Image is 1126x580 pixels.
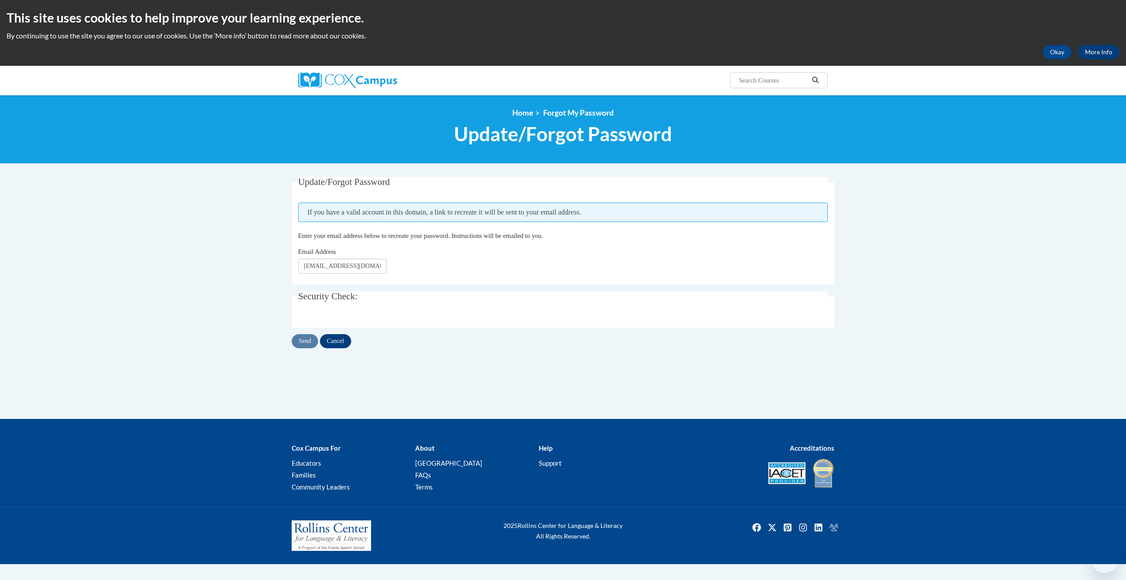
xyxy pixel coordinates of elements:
[298,177,390,187] span: Update/Forgot Password
[298,232,543,239] span: Enter your email address below to recreate your password. Instructions will be emailed to you.
[796,520,810,535] img: Instagram icon
[539,459,562,467] a: Support
[750,520,764,535] a: Facebook
[298,291,358,301] span: Security Check:
[539,444,552,452] b: Help
[1043,45,1071,59] button: Okay
[454,122,672,146] span: Update/Forgot Password
[543,108,614,117] span: Forgot My Password
[470,520,656,542] div: Rollins Center for Language & Literacy All Rights Reserved.
[415,483,433,491] a: Terms
[812,458,834,489] img: IDA® Accredited
[298,72,466,88] a: Cox Campus
[298,72,397,88] img: Cox Campus
[415,444,435,452] b: About
[750,520,764,535] img: Facebook icon
[1078,45,1119,59] a: More Info
[298,259,387,274] input: Email
[827,520,841,535] a: Facebook Group
[790,444,834,452] b: Accreditations
[503,522,518,529] span: 2025
[1091,545,1119,573] iframe: Button to launch messaging window
[292,471,316,479] a: Families
[809,75,822,86] button: Search
[738,75,809,86] input: Search Courses
[415,471,431,479] a: FAQs
[811,520,826,535] a: Linkedin
[292,459,321,467] a: Educators
[796,520,810,535] a: Instagram
[292,483,350,491] a: Community Leaders
[320,334,351,348] input: Cancel
[415,459,482,467] a: [GEOGRAPHIC_DATA]
[827,520,841,535] img: Facebook group icon
[298,248,336,255] span: Email Address
[765,520,779,535] img: Twitter icon
[292,444,341,452] b: Cox Campus For
[298,203,828,222] span: If you have a valid account in this domain, a link to recreate it will be sent to your email addr...
[7,9,1119,26] h2: This site uses cookies to help improve your learning experience.
[512,108,533,117] a: Home
[768,462,806,484] img: Accredited IACET® Provider
[781,520,795,535] img: Pinterest icon
[811,520,826,535] img: LinkedIn icon
[765,520,779,535] a: Twitter
[781,520,795,535] a: Pinterest
[7,31,1119,41] p: By continuing to use the site you agree to our use of cookies. Use the ‘More info’ button to read...
[292,520,371,551] img: Rollins Center for Language & Literacy - A Program of the Atlanta Speech School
